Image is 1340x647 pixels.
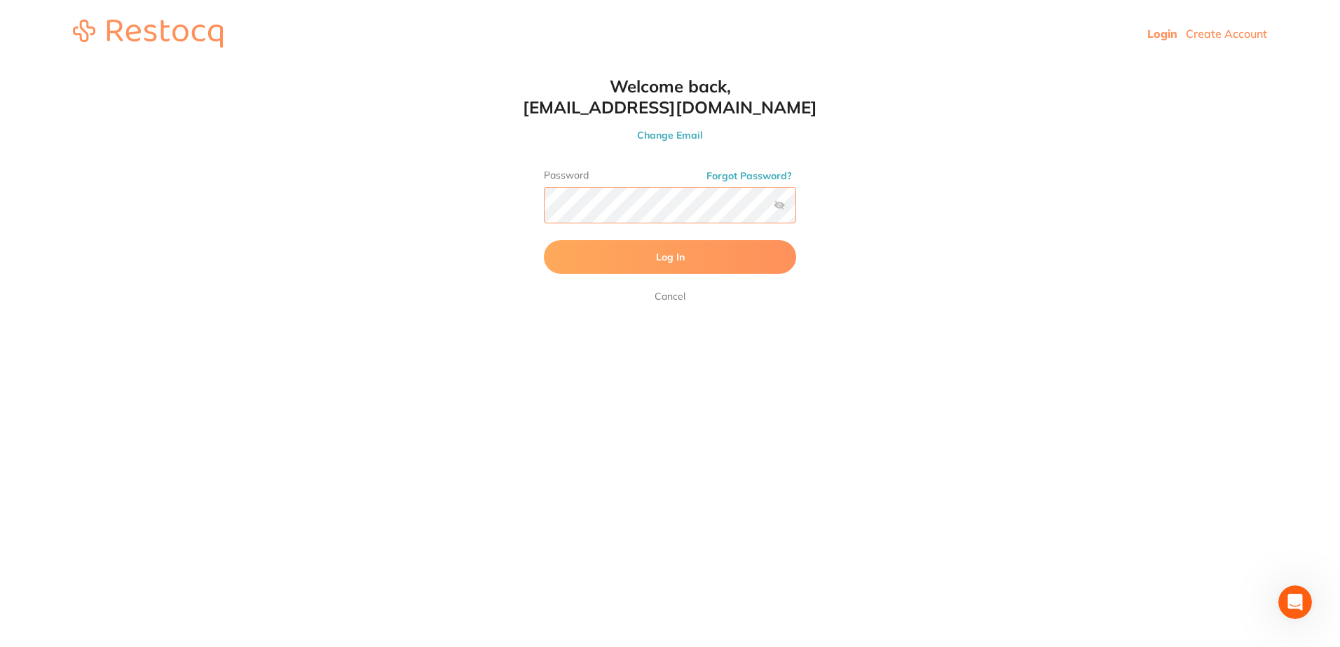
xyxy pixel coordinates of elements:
[656,251,685,263] span: Log In
[1186,27,1267,41] a: Create Account
[652,288,688,305] a: Cancel
[1147,27,1177,41] a: Login
[516,129,824,141] button: Change Email
[73,20,223,48] img: restocq_logo.svg
[544,240,796,274] button: Log In
[1278,585,1312,619] iframe: Intercom live chat
[516,76,824,118] h1: Welcome back, [EMAIL_ADDRESS][DOMAIN_NAME]
[702,169,796,182] button: Forgot Password?
[544,169,796,181] label: Password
